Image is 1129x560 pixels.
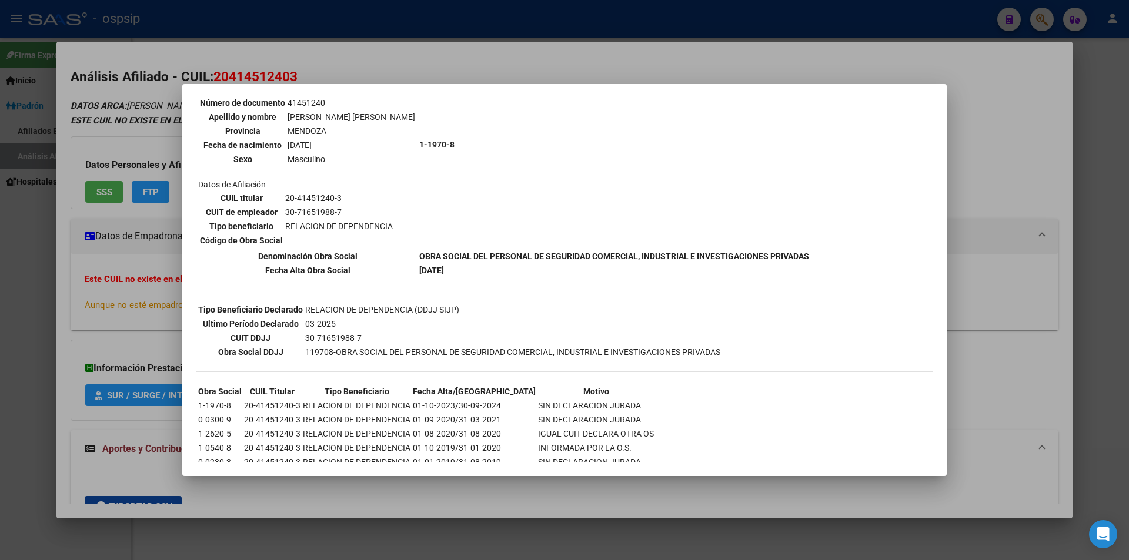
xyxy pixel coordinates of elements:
th: Fecha Alta Obra Social [198,264,417,277]
td: 0-0230-3 [198,455,242,468]
td: 20-41451240-3 [243,441,301,454]
div: Open Intercom Messenger [1089,520,1117,548]
td: 20-41451240-3 [285,192,393,204]
td: 01-10-2019/31-01-2020 [412,441,536,454]
td: 0-0300-9 [198,413,242,426]
th: Fecha Alta/[GEOGRAPHIC_DATA] [412,385,536,398]
b: 1-1970-8 [419,140,455,149]
th: Motivo [537,385,654,398]
td: 20-41451240-3 [243,413,301,426]
td: 20-41451240-3 [243,455,301,468]
th: Tipo beneficiario [199,220,283,233]
td: RELACION DE DEPENDENCIA (DDJJ SIJP) [305,303,721,316]
td: Masculino [287,153,416,166]
td: 30-71651988-7 [285,206,393,219]
th: Ultimo Período Declarado [198,317,303,330]
th: Tipo Beneficiario [302,385,411,398]
td: SIN DECLARACION JURADA [537,413,654,426]
td: 119708-OBRA SOCIAL DEL PERSONAL DE SEGURIDAD COMERCIAL, INDUSTRIAL E INVESTIGACIONES PRIVADAS [305,346,721,358]
td: 03-2025 [305,317,721,330]
td: 01-01-2019/31-08-2019 [412,455,536,468]
td: 20-41451240-3 [243,399,301,412]
td: INFORMADA POR LA O.S. [537,441,654,454]
td: 1-1970-8 [198,399,242,412]
td: 01-09-2020/31-03-2021 [412,413,536,426]
th: Código de Obra Social [199,234,283,247]
td: Datos personales Datos de Afiliación [198,41,417,249]
td: 1-2620-5 [198,427,242,440]
td: RELACION DE DEPENDENCIA [302,441,411,454]
td: RELACION DE DEPENDENCIA [302,455,411,468]
td: SIN DECLARACION JURADA [537,399,654,412]
td: 41451240 [287,96,416,109]
td: 20-41451240-3 [243,427,301,440]
td: [DATE] [287,139,416,152]
th: Obra Social [198,385,242,398]
th: Número de documento [199,96,286,109]
th: Apellido y nombre [199,110,286,123]
td: 30-71651988-7 [305,331,721,344]
td: 01-10-2023/30-09-2024 [412,399,536,412]
th: Fecha de nacimiento [199,139,286,152]
b: OBRA SOCIAL DEL PERSONAL DE SEGURIDAD COMERCIAL, INDUSTRIAL E INVESTIGACIONES PRIVADAS [419,252,809,261]
td: SIN DECLARACION JURADA [537,455,654,468]
td: MENDOZA [287,125,416,138]
th: Provincia [199,125,286,138]
th: CUIL Titular [243,385,301,398]
td: RELACION DE DEPENDENCIA [302,413,411,426]
td: RELACION DE DEPENDENCIA [302,399,411,412]
th: Sexo [199,153,286,166]
td: 1-0540-8 [198,441,242,454]
th: CUIT de empleador [199,206,283,219]
td: [PERSON_NAME] [PERSON_NAME] [287,110,416,123]
th: Obra Social DDJJ [198,346,303,358]
th: Denominación Obra Social [198,250,417,263]
th: CUIT DDJJ [198,331,303,344]
th: CUIL titular [199,192,283,204]
td: RELACION DE DEPENDENCIA [302,427,411,440]
th: Tipo Beneficiario Declarado [198,303,303,316]
td: IGUAL CUIT DECLARA OTRA OS [537,427,654,440]
td: RELACION DE DEPENDENCIA [285,220,393,233]
b: [DATE] [419,266,444,275]
td: 01-08-2020/31-08-2020 [412,427,536,440]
